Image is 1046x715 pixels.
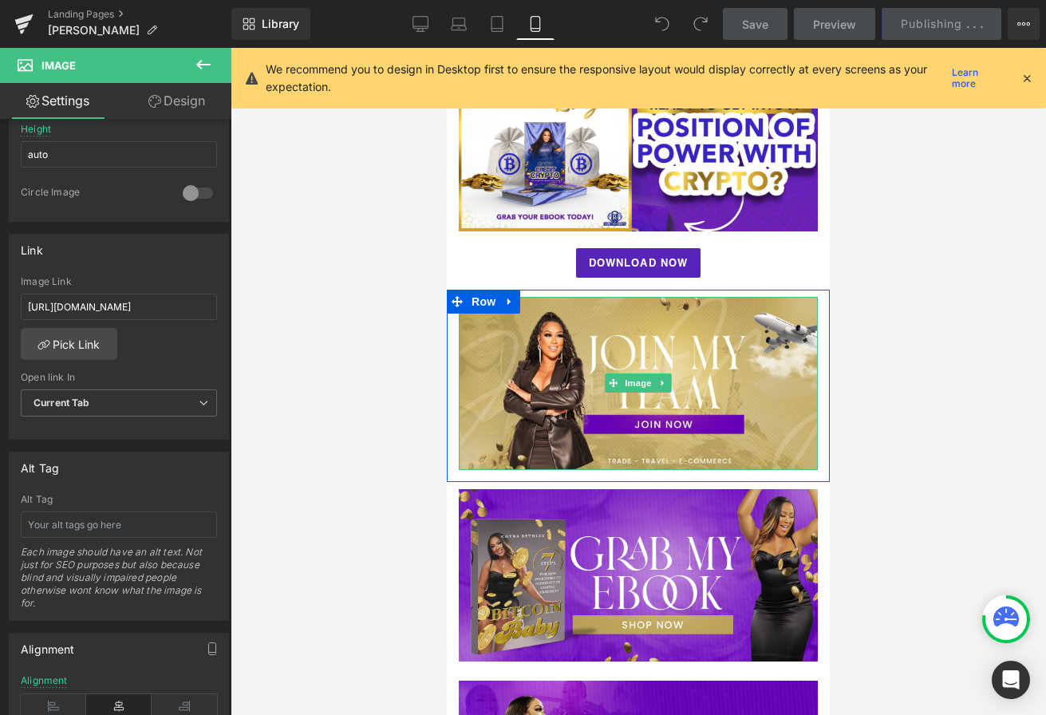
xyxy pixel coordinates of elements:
div: Open link In [21,372,217,383]
span: [PERSON_NAME] [48,24,140,37]
a: Laptop [440,8,478,40]
a: DOWNLOAD NOW [129,200,253,231]
a: Preview [794,8,875,40]
button: Redo [685,8,716,40]
span: Save [742,16,768,33]
a: Tablet [478,8,516,40]
div: Alt Tag [21,494,217,505]
a: Expand / Collapse [53,242,73,266]
div: Each image should have an alt text. Not just for SEO purposes but also because blind and visually... [21,546,217,620]
div: Alignment [21,675,68,686]
div: Circle Image [21,186,167,203]
a: Pick Link [21,328,117,360]
span: Image [41,59,76,72]
input: Your alt tags go here [21,512,217,538]
span: Image [175,326,208,345]
input: auto [21,141,217,168]
p: We recommend you to design in Desktop first to ensure the responsive layout would display correct... [266,61,946,96]
div: Alt Tag [21,452,59,475]
span: DOWNLOAD NOW [142,208,240,221]
button: More [1008,8,1040,40]
b: Current Tab [34,397,90,409]
div: Link [21,235,43,257]
span: Row [21,242,53,266]
a: New Library [231,8,310,40]
div: Image Link [21,276,217,287]
a: Learn more [945,69,1008,88]
button: Undo [646,8,678,40]
a: Design [119,83,235,119]
a: Mobile [516,8,555,40]
div: Height [21,124,51,135]
div: Open Intercom Messenger [992,661,1030,699]
div: Alignment [21,634,75,656]
a: Expand / Collapse [208,326,225,345]
a: Landing Pages [48,8,231,21]
input: https://your-shop.myshopify.com [21,294,217,320]
span: Preview [813,16,856,33]
a: Desktop [401,8,440,40]
span: Library [262,17,299,31]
